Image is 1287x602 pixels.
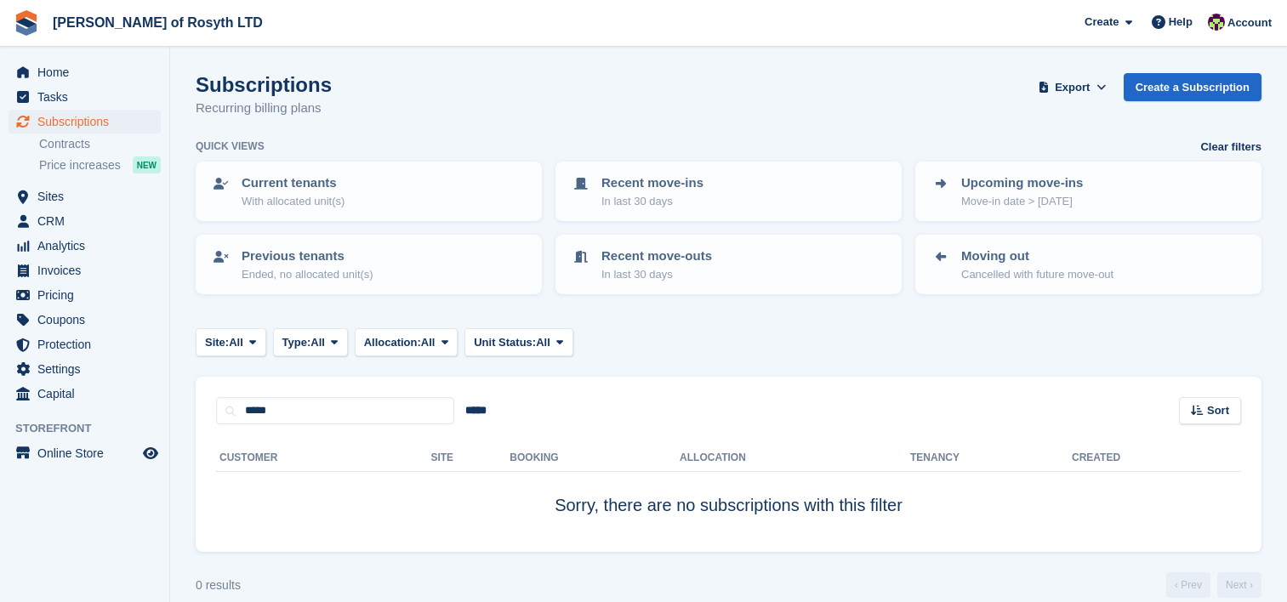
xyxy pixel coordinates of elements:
[601,247,712,266] p: Recent move-outs
[510,445,680,472] th: Booking
[1217,572,1261,598] a: Next
[37,283,140,307] span: Pricing
[910,445,970,472] th: Tenancy
[1169,14,1193,31] span: Help
[961,173,1083,193] p: Upcoming move-ins
[39,157,121,173] span: Price increases
[37,234,140,258] span: Analytics
[9,185,161,208] a: menu
[197,236,540,292] a: Previous tenants Ended, no allocated unit(s)
[196,139,265,154] h6: Quick views
[37,209,140,233] span: CRM
[601,173,703,193] p: Recent move-ins
[1072,445,1241,472] th: Created
[37,441,140,465] span: Online Store
[216,445,430,472] th: Customer
[37,382,140,406] span: Capital
[9,60,161,84] a: menu
[1166,572,1210,598] a: Previous
[14,10,39,36] img: stora-icon-8386f47178a22dfd0bd8f6a31ec36ba5ce8667c1dd55bd0f319d3a0aa187defe.svg
[961,193,1083,210] p: Move-in date > [DATE]
[557,236,900,292] a: Recent move-outs In last 30 days
[9,332,161,356] a: menu
[9,85,161,109] a: menu
[601,193,703,210] p: In last 30 days
[196,73,332,96] h1: Subscriptions
[1085,14,1119,31] span: Create
[282,334,311,351] span: Type:
[196,99,332,118] p: Recurring billing plans
[9,209,161,233] a: menu
[37,357,140,381] span: Settings
[9,441,161,465] a: menu
[37,308,140,332] span: Coupons
[680,445,910,472] th: Allocation
[961,247,1113,266] p: Moving out
[364,334,421,351] span: Allocation:
[464,328,572,356] button: Unit Status: All
[421,334,436,351] span: All
[9,234,161,258] a: menu
[242,193,345,210] p: With allocated unit(s)
[229,334,243,351] span: All
[196,328,266,356] button: Site: All
[9,357,161,381] a: menu
[1124,73,1261,101] a: Create a Subscription
[39,156,161,174] a: Price increases NEW
[355,328,458,356] button: Allocation: All
[310,334,325,351] span: All
[46,9,270,37] a: [PERSON_NAME] of Rosyth LTD
[37,185,140,208] span: Sites
[536,334,550,351] span: All
[9,258,161,282] a: menu
[242,173,345,193] p: Current tenants
[205,334,229,351] span: Site:
[197,163,540,219] a: Current tenants With allocated unit(s)
[9,110,161,133] a: menu
[917,236,1260,292] a: Moving out Cancelled with future move-out
[1035,73,1110,101] button: Export
[242,266,373,283] p: Ended, no allocated unit(s)
[37,258,140,282] span: Invoices
[15,420,169,437] span: Storefront
[601,266,712,283] p: In last 30 days
[430,445,510,472] th: Site
[1200,139,1261,156] a: Clear filters
[37,85,140,109] span: Tasks
[37,110,140,133] span: Subscriptions
[39,136,161,152] a: Contracts
[555,496,903,514] span: Sorry, there are no subscriptions with this filter
[961,266,1113,283] p: Cancelled with future move-out
[9,382,161,406] a: menu
[1208,14,1225,31] img: Nina Briggs
[9,283,161,307] a: menu
[140,443,161,463] a: Preview store
[37,60,140,84] span: Home
[557,163,900,219] a: Recent move-ins In last 30 days
[273,328,348,356] button: Type: All
[133,156,161,173] div: NEW
[1163,572,1265,598] nav: Page
[1207,402,1229,419] span: Sort
[196,576,241,594] div: 0 results
[474,334,536,351] span: Unit Status:
[242,247,373,266] p: Previous tenants
[37,332,140,356] span: Protection
[9,308,161,332] a: menu
[917,163,1260,219] a: Upcoming move-ins Move-in date > [DATE]
[1055,79,1090,96] span: Export
[1227,14,1272,31] span: Account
